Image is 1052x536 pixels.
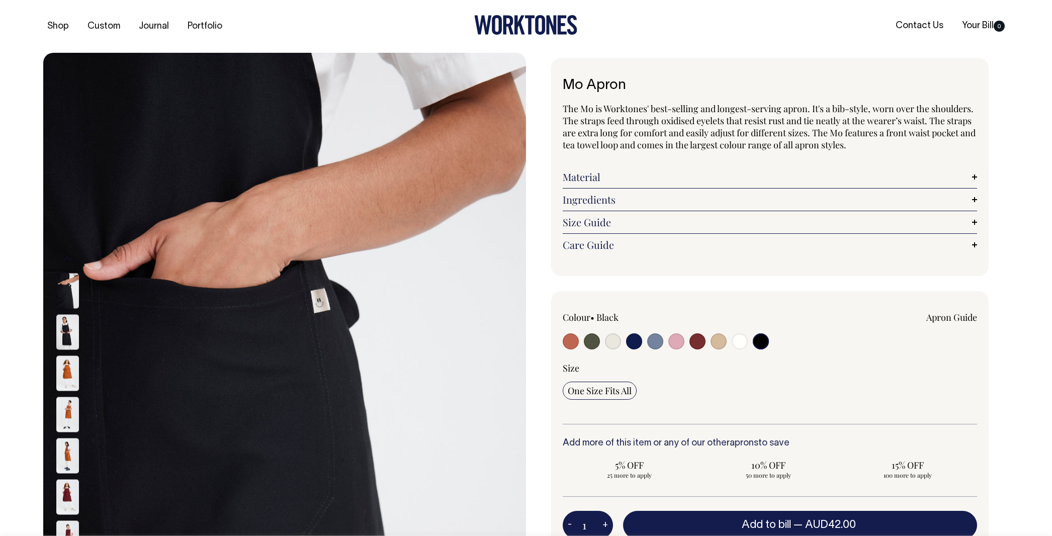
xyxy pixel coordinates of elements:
[568,471,691,479] span: 25 more to apply
[596,311,619,323] label: Black
[702,456,835,482] input: 10% OFF 50 more to apply
[742,520,791,530] span: Add to bill
[958,18,1009,34] a: Your Bill0
[707,471,830,479] span: 50 more to apply
[846,471,969,479] span: 100 more to apply
[597,515,613,535] button: +
[805,520,856,530] span: AUD42.00
[707,459,830,471] span: 10% OFF
[184,18,226,35] a: Portfolio
[56,479,79,514] img: burgundy
[60,248,75,271] button: Previous
[43,18,73,35] a: Shop
[794,520,858,530] span: —
[563,194,977,206] a: Ingredients
[56,273,79,308] img: black
[841,456,974,482] input: 15% OFF 100 more to apply
[83,18,124,35] a: Custom
[568,459,691,471] span: 5% OFF
[563,515,577,535] button: -
[56,355,79,391] img: rust
[730,439,758,448] a: aprons
[56,314,79,349] img: black
[563,438,977,449] h6: Add more of this item or any of our other to save
[563,78,977,94] h1: Mo Apron
[926,311,977,323] a: Apron Guide
[56,397,79,432] img: rust
[563,171,977,183] a: Material
[563,362,977,374] div: Size
[568,385,632,397] span: One Size Fits All
[563,239,977,251] a: Care Guide
[846,459,969,471] span: 15% OFF
[563,103,976,151] span: The Mo is Worktones' best-selling and longest-serving apron. It's a bib-style, worn over the shou...
[563,216,977,228] a: Size Guide
[563,456,696,482] input: 5% OFF 25 more to apply
[994,21,1005,32] span: 0
[135,18,173,35] a: Journal
[56,438,79,473] img: rust
[590,311,594,323] span: •
[563,382,637,400] input: One Size Fits All
[563,311,729,323] div: Colour
[892,18,947,34] a: Contact Us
